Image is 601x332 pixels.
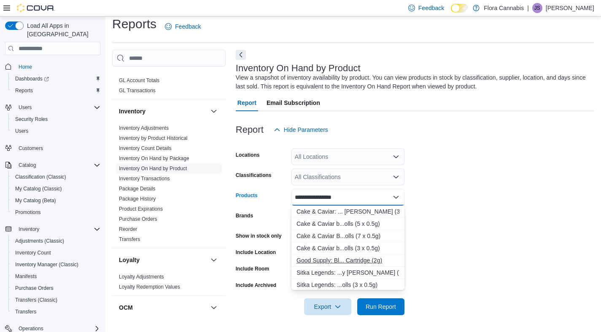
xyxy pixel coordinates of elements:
a: Promotions [12,207,44,217]
a: Inventory Count [12,248,54,258]
a: Reports [12,86,36,96]
button: Run Report [357,298,404,315]
div: Sitka Legends: ...olls (3 x 0.5g) [296,281,399,289]
h3: Loyalty [119,256,140,264]
button: Security Roles [8,113,104,125]
button: Inventory [119,107,207,115]
button: Cake & Caviar by Habitat: Blueberry Yum Yum Pre Rolls (5 x 0.5g) [291,218,404,230]
span: Package Details [119,185,156,192]
a: Package History [119,196,156,202]
span: GL Account Totals [119,77,159,84]
button: Inventory Count [8,247,104,259]
span: Loyalty Adjustments [119,273,164,280]
span: Users [15,102,100,112]
div: Cake & Caviar: ... [PERSON_NAME] (3.5g) [296,207,399,216]
span: Inventory Transactions [119,175,170,182]
span: Inventory [19,226,39,233]
span: Operations [19,325,43,332]
button: Inventory [2,223,104,235]
button: Cake & Caviar By Habitat: Organic Blueberry Yum Yum Pre Rolls (7 x 0.5g) [291,230,404,242]
a: Loyalty Redemption Values [119,284,180,290]
span: Classification (Classic) [12,172,100,182]
label: Products [236,192,258,199]
span: Catalog [19,162,36,169]
p: Flora Cannabis [484,3,524,13]
span: Security Roles [15,116,48,123]
div: Inventory [112,123,226,248]
a: Adjustments (Classic) [12,236,67,246]
a: GL Account Totals [119,78,159,83]
div: Cake & Caviar B...olls (7 x 0.5g) [296,232,399,240]
a: Inventory Transactions [119,176,170,182]
span: Transfers [15,308,36,315]
span: Inventory On Hand by Product [119,165,187,172]
button: Customers [2,142,104,154]
button: Users [15,102,35,112]
button: OCM [119,303,207,312]
button: Open list of options [393,174,399,180]
span: Feedback [418,4,444,12]
button: Cake & Caviar by Habitat: Organic Blueberry Yum Yum Pre Rolls (3 x 0.5g) [291,242,404,254]
span: Transfers [119,236,140,243]
label: Include Location [236,249,276,256]
a: Reorder [119,226,137,232]
label: Include Archived [236,282,276,289]
span: Users [15,128,28,134]
button: Sitka Legends: Snozzberry Gush Yum (7g) [291,267,404,279]
span: My Catalog (Classic) [15,185,62,192]
span: Transfers (Classic) [12,295,100,305]
span: Reports [12,86,100,96]
a: Transfers [12,307,40,317]
h3: Report [236,125,264,135]
a: Inventory On Hand by Package [119,155,189,161]
span: Adjustments (Classic) [12,236,100,246]
a: My Catalog (Beta) [12,195,59,206]
img: Cova [17,4,55,12]
span: Users [12,126,100,136]
h3: OCM [119,303,133,312]
span: Inventory Count [15,249,51,256]
button: My Catalog (Classic) [8,183,104,195]
button: Hide Parameters [270,121,331,138]
button: Loyalty [119,256,207,264]
span: Inventory Manager (Classic) [15,261,78,268]
button: OCM [209,303,219,313]
span: Users [19,104,32,111]
button: My Catalog (Beta) [8,195,104,206]
p: | [527,3,529,13]
span: Classification (Classic) [15,174,66,180]
button: Catalog [2,159,104,171]
label: Brands [236,212,253,219]
span: Home [19,64,32,70]
span: Transfers (Classic) [15,297,57,303]
button: Export [304,298,351,315]
p: [PERSON_NAME] [546,3,594,13]
a: Inventory Adjustments [119,125,169,131]
h3: Inventory On Hand by Product [236,63,361,73]
button: Inventory [209,106,219,116]
a: Customers [15,143,46,153]
span: Product Expirations [119,206,163,212]
button: Next [236,50,246,60]
button: Catalog [15,160,39,170]
span: Inventory Adjustments [119,125,169,131]
span: Transfers [12,307,100,317]
a: Purchase Orders [12,283,57,293]
button: Promotions [8,206,104,218]
span: Home [15,61,100,72]
span: Hide Parameters [284,126,328,134]
button: Purchase Orders [8,282,104,294]
div: Finance [112,75,226,99]
span: JS [534,3,540,13]
span: Load All Apps in [GEOGRAPHIC_DATA] [24,21,100,38]
label: Include Room [236,265,269,272]
button: Adjustments (Classic) [8,235,104,247]
a: Product Expirations [119,206,163,212]
span: Loyalty Redemption Values [119,284,180,290]
a: Transfers [119,236,140,242]
span: Catalog [15,160,100,170]
input: Dark Mode [451,4,469,13]
button: Home [2,60,104,72]
span: Security Roles [12,114,100,124]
